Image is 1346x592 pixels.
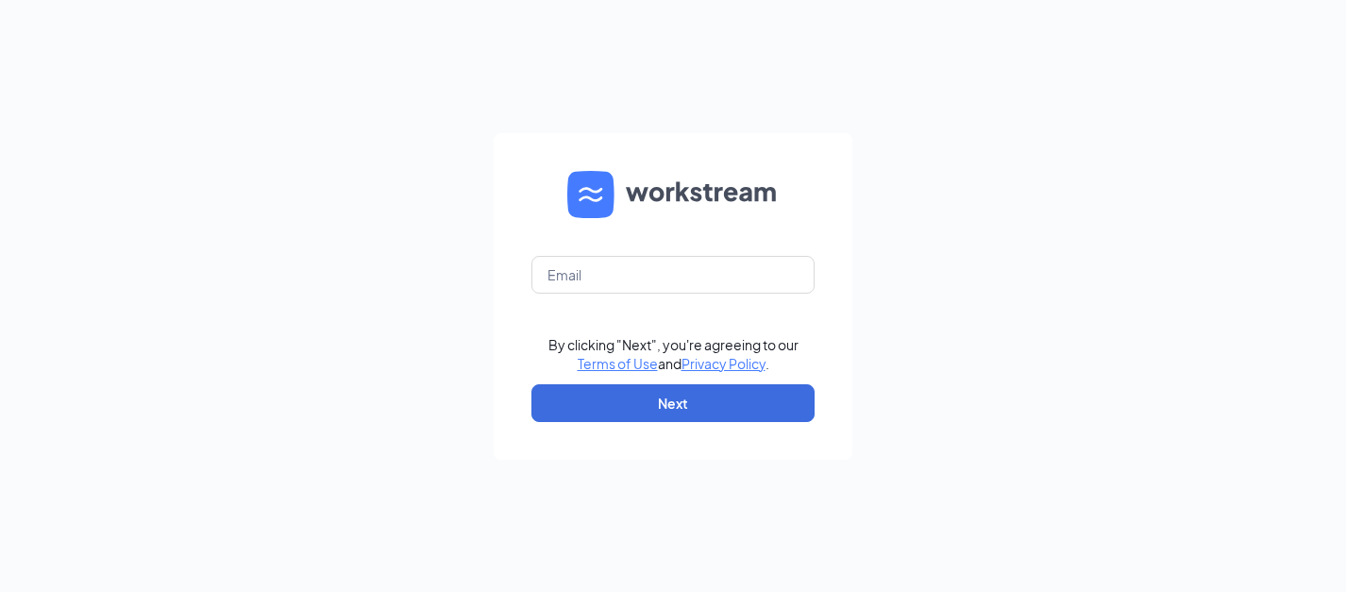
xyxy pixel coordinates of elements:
[567,171,779,218] img: WS logo and Workstream text
[531,384,815,422] button: Next
[578,355,658,372] a: Terms of Use
[548,335,799,373] div: By clicking "Next", you're agreeing to our and .
[681,355,766,372] a: Privacy Policy
[531,256,815,294] input: Email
